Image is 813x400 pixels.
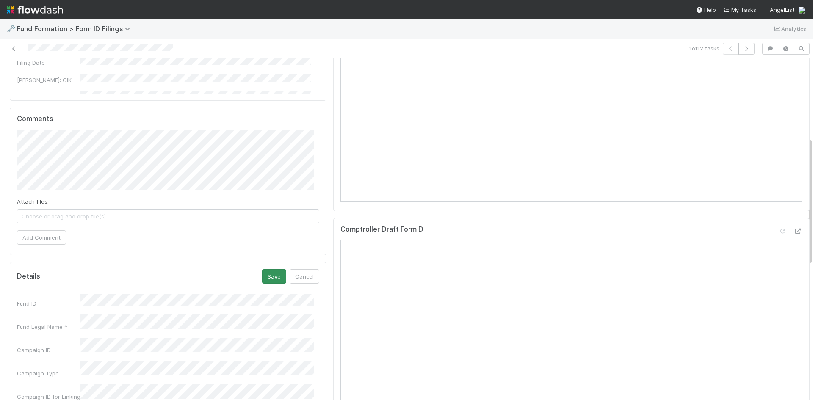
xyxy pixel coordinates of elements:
[17,299,80,308] div: Fund ID
[798,6,806,14] img: avatar_99e80e95-8f0d-4917-ae3c-b5dad577a2b5.png
[17,272,40,281] h5: Details
[17,230,66,245] button: Add Comment
[696,6,716,14] div: Help
[340,225,423,234] h5: Comptroller Draft Form D
[17,58,80,67] div: Filing Date
[723,6,756,13] span: My Tasks
[17,25,135,33] span: Fund Formation > Form ID Filings
[17,369,80,378] div: Campaign Type
[773,24,806,34] a: Analytics
[262,269,286,284] button: Save
[770,6,794,13] span: AngelList
[17,76,80,84] div: [PERSON_NAME]: CIK
[17,197,49,206] label: Attach files:
[290,269,319,284] button: Cancel
[723,6,756,14] a: My Tasks
[7,25,15,32] span: 🗝️
[17,346,80,354] div: Campaign ID
[17,323,80,331] div: Fund Legal Name *
[17,115,319,123] h5: Comments
[17,93,80,102] div: Review Notes
[689,44,719,52] span: 1 of 12 tasks
[7,3,63,17] img: logo-inverted-e16ddd16eac7371096b0.svg
[17,210,319,223] span: Choose or drag and drop file(s)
